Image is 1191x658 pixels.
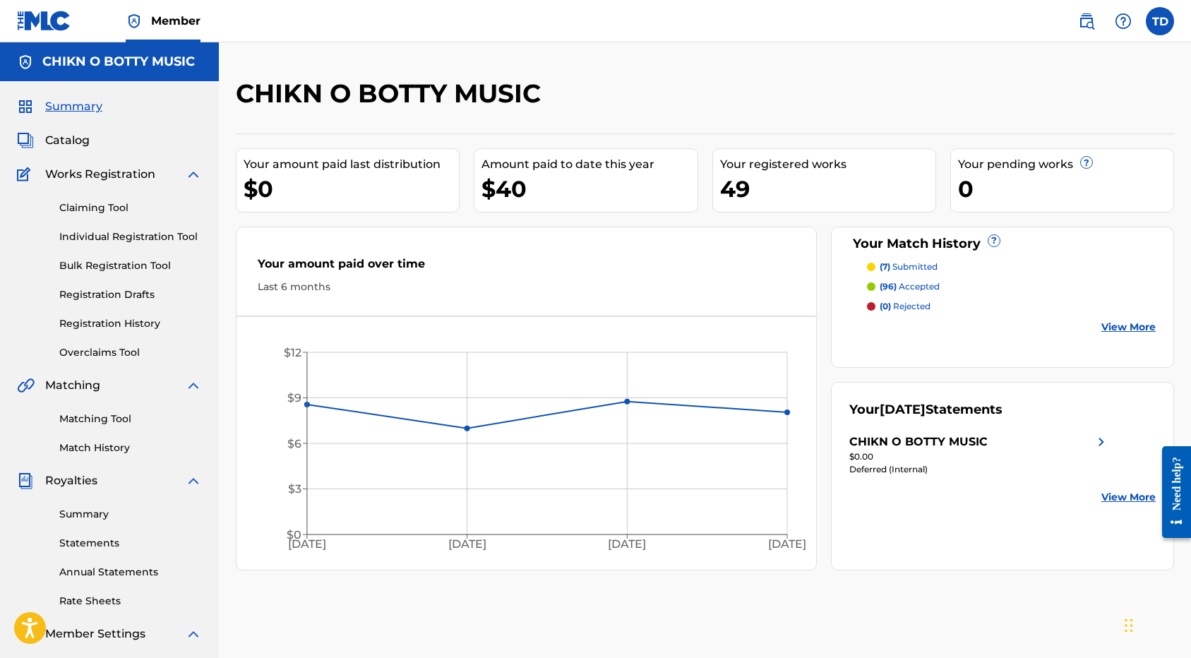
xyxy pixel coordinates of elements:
[849,400,1003,419] div: Your Statements
[849,234,1156,253] div: Your Match History
[288,482,301,496] tspan: $3
[1072,7,1101,35] a: Public Search
[287,437,301,450] tspan: $6
[59,565,202,580] a: Annual Statements
[59,345,202,360] a: Overclaims Tool
[42,54,195,70] h5: CHIKN O BOTTY MUSIC
[1101,320,1156,335] a: View More
[1101,490,1156,505] a: View More
[1151,435,1191,549] iframe: Resource Center
[849,463,1110,476] div: Deferred (Internal)
[880,300,930,313] p: rejected
[1109,7,1137,35] div: Help
[288,538,326,551] tspan: [DATE]
[958,156,1173,173] div: Your pending works
[880,261,938,273] p: submitted
[720,173,935,205] div: 49
[880,280,940,293] p: accepted
[849,450,1110,463] div: $0.00
[45,377,100,394] span: Matching
[45,166,155,183] span: Works Registration
[59,536,202,551] a: Statements
[849,433,1110,476] a: CHIKN O BOTTY MUSICright chevron icon$0.00Deferred (Internal)
[59,258,202,273] a: Bulk Registration Tool
[59,412,202,426] a: Matching Tool
[17,377,35,394] img: Matching
[867,261,1156,273] a: (7) submitted
[45,98,102,115] span: Summary
[17,11,71,31] img: MLC Logo
[59,441,202,455] a: Match History
[867,300,1156,313] a: (0) rejected
[1120,590,1191,658] iframe: Chat Widget
[988,235,1000,246] span: ?
[185,166,202,183] img: expand
[481,173,697,205] div: $40
[17,132,90,149] a: CatalogCatalog
[17,472,34,489] img: Royalties
[59,287,202,302] a: Registration Drafts
[880,301,891,311] span: (0)
[849,433,988,450] div: CHIKN O BOTTY MUSIC
[880,281,897,292] span: (96)
[45,472,97,489] span: Royalties
[59,507,202,522] a: Summary
[1078,13,1095,30] img: search
[284,346,301,359] tspan: $12
[287,391,301,405] tspan: $9
[720,156,935,173] div: Your registered works
[185,626,202,642] img: expand
[769,538,807,551] tspan: [DATE]
[59,316,202,331] a: Registration History
[59,594,202,609] a: Rate Sheets
[867,280,1156,293] a: (96) accepted
[17,132,34,149] img: Catalog
[126,13,143,30] img: Top Rightsholder
[880,261,890,272] span: (7)
[45,132,90,149] span: Catalog
[1115,13,1132,30] img: help
[151,13,201,29] span: Member
[481,156,697,173] div: Amount paid to date this year
[1146,7,1174,35] div: User Menu
[244,156,459,173] div: Your amount paid last distribution
[17,98,34,115] img: Summary
[609,538,647,551] tspan: [DATE]
[1093,433,1110,450] img: right chevron icon
[17,98,102,115] a: SummarySummary
[1125,604,1133,647] div: Drag
[236,78,548,109] h2: CHIKN O BOTTY MUSIC
[45,626,145,642] span: Member Settings
[258,256,795,280] div: Your amount paid over time
[448,538,486,551] tspan: [DATE]
[185,377,202,394] img: expand
[258,280,795,294] div: Last 6 months
[17,54,34,71] img: Accounts
[287,528,301,542] tspan: $0
[17,166,35,183] img: Works Registration
[958,173,1173,205] div: 0
[244,173,459,205] div: $0
[59,201,202,215] a: Claiming Tool
[59,229,202,244] a: Individual Registration Tool
[880,402,926,417] span: [DATE]
[185,472,202,489] img: expand
[1081,157,1092,168] span: ?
